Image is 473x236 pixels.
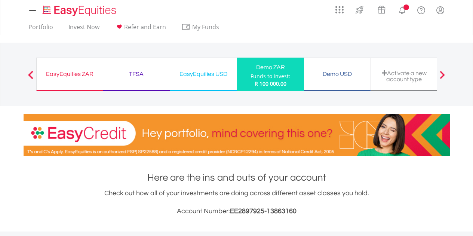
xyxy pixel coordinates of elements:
img: vouchers-v2.svg [375,4,388,16]
a: Notifications [393,2,412,17]
div: Demo ZAR [242,62,300,73]
div: Funds to invest: [251,73,290,80]
div: Activate a new account type [375,70,433,82]
a: Refer and Earn [112,23,169,35]
div: Demo USD [308,69,366,79]
a: Vouchers [371,2,393,16]
h1: Here are the ins and outs of your account [24,171,450,184]
img: EasyCredit Promotion Banner [24,114,450,156]
img: grid-menu-icon.svg [335,6,344,14]
a: Invest Now [65,23,102,35]
span: Refer and Earn [124,23,166,31]
div: EasyEquities USD [175,69,232,79]
div: TFSA [108,69,165,79]
img: thrive-v2.svg [353,4,366,16]
a: Home page [40,2,119,17]
div: EasyEquities ZAR [41,69,98,79]
a: My Profile [431,2,450,18]
span: R 100 000.00 [255,80,286,87]
a: Portfolio [25,23,56,35]
span: My Funds [181,22,230,32]
img: EasyEquities_Logo.png [41,4,119,17]
a: FAQ's and Support [412,2,431,17]
h3: Account Number: [24,206,450,217]
span: EE2897925-13863160 [230,208,297,215]
a: AppsGrid [331,2,348,14]
div: Check out how all of your investments are doing across different asset classes you hold. [24,188,450,217]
